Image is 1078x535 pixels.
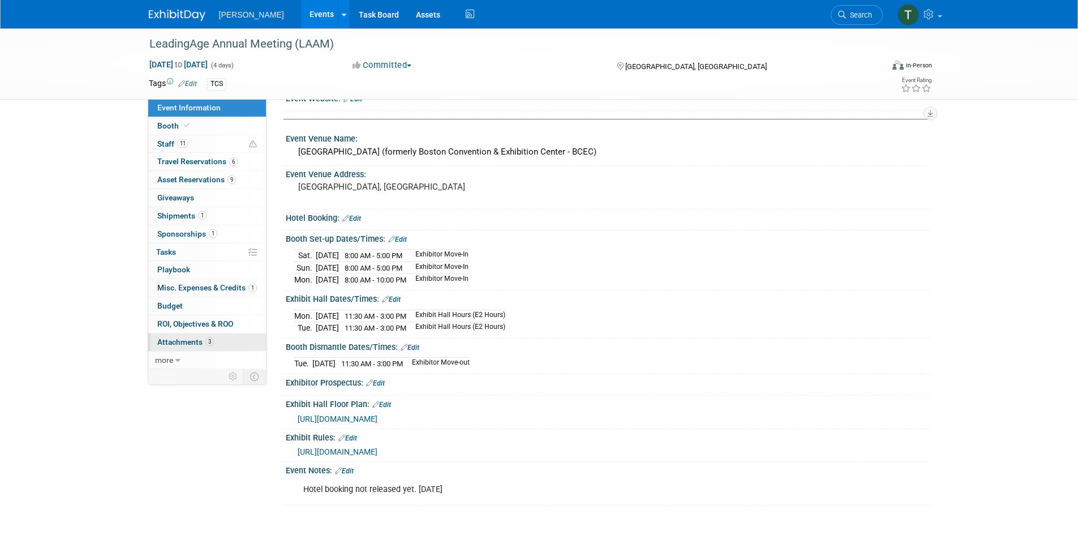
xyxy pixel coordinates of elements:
[338,434,357,442] a: Edit
[148,135,266,153] a: Staff11
[401,344,419,352] a: Edit
[294,274,316,286] td: Mon.
[295,478,805,501] div: Hotel booking not released yet. [DATE]
[901,78,931,83] div: Event Rating
[148,117,266,135] a: Booth
[205,337,214,346] span: 3
[249,139,257,149] span: Potential Scheduling Conflict -- at least one attendee is tagged in another overlapping event.
[345,264,402,272] span: 8:00 AM - 5:00 PM
[372,401,391,409] a: Edit
[156,247,176,256] span: Tasks
[177,139,188,148] span: 11
[345,276,406,284] span: 8:00 AM - 10:00 PM
[243,369,266,384] td: Toggle Event Tabs
[409,322,505,334] td: Exhibit Hall Hours (E2 Hours)
[148,261,266,279] a: Playbook
[198,211,207,220] span: 1
[388,236,407,243] a: Edit
[286,230,930,245] div: Booth Set-up Dates/Times:
[335,467,354,475] a: Edit
[210,62,234,69] span: (4 days)
[248,284,257,292] span: 1
[178,80,197,88] a: Edit
[345,324,406,332] span: 11:30 AM - 3:00 PM
[341,359,403,368] span: 11:30 AM - 3:00 PM
[157,283,257,292] span: Misc. Expenses & Credits
[157,139,188,148] span: Staff
[148,189,266,207] a: Giveaways
[286,462,930,477] div: Event Notes:
[148,99,266,117] a: Event Information
[349,59,416,71] button: Committed
[157,301,183,310] span: Budget
[157,193,194,202] span: Giveaways
[892,61,904,70] img: Format-Inperson.png
[298,447,377,456] a: [URL][DOMAIN_NAME]
[157,211,207,220] span: Shipments
[286,339,930,353] div: Booth Dismantle Dates/Times:
[366,379,385,387] a: Edit
[149,59,208,70] span: [DATE] [DATE]
[294,310,316,322] td: Mon.
[816,59,933,76] div: Event Format
[224,369,243,384] td: Personalize Event Tab Strip
[846,11,872,19] span: Search
[286,166,930,180] div: Event Venue Address:
[148,225,266,243] a: Sponsorships1
[298,414,377,423] a: [URL][DOMAIN_NAME]
[286,290,930,305] div: Exhibit Hall Dates/Times:
[316,274,339,286] td: [DATE]
[148,352,266,369] a: more
[207,78,226,90] div: TCS
[409,262,469,274] td: Exhibitor Move-In
[209,229,217,238] span: 1
[345,312,406,320] span: 11:30 AM - 3:00 PM
[294,262,316,274] td: Sun.
[148,243,266,261] a: Tasks
[831,5,883,25] a: Search
[345,251,402,260] span: 8:00 AM - 5:00 PM
[382,296,401,303] a: Edit
[219,10,284,19] span: [PERSON_NAME]
[148,207,266,225] a: Shipments1
[157,337,214,346] span: Attachments
[157,265,190,274] span: Playbook
[286,429,930,444] div: Exhibit Rules:
[148,333,266,351] a: Attachments3
[294,143,921,161] div: [GEOGRAPHIC_DATA] (formerly Boston Convention & Exhibition Center - BCEC)
[148,279,266,297] a: Misc. Expenses & Credits1
[342,215,361,222] a: Edit
[294,250,316,262] td: Sat.
[173,60,184,69] span: to
[155,356,173,365] span: more
[286,374,930,389] div: Exhibitor Prospectus:
[286,396,930,410] div: Exhibit Hall Floor Plan:
[157,229,217,238] span: Sponsorships
[157,175,236,184] span: Asset Reservations
[316,262,339,274] td: [DATE]
[157,121,192,130] span: Booth
[149,10,205,21] img: ExhibitDay
[405,358,470,370] td: Exhibitor Move-out
[145,34,866,54] div: LeadingAge Annual Meeting (LAAM)
[148,315,266,333] a: ROI, Objectives & ROO
[286,130,930,144] div: Event Venue Name:
[625,62,767,71] span: [GEOGRAPHIC_DATA], [GEOGRAPHIC_DATA]
[229,157,238,166] span: 6
[157,157,238,166] span: Travel Reservations
[184,122,190,129] i: Booth reservation complete
[148,171,266,189] a: Asset Reservations9
[149,78,197,91] td: Tags
[316,310,339,322] td: [DATE]
[148,297,266,315] a: Budget
[312,358,336,370] td: [DATE]
[294,322,316,334] td: Tue.
[897,4,919,25] img: Traci Varon
[905,61,932,70] div: In-Person
[409,250,469,262] td: Exhibitor Move-In
[148,153,266,170] a: Travel Reservations6
[227,176,236,184] span: 9
[294,358,312,370] td: Tue.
